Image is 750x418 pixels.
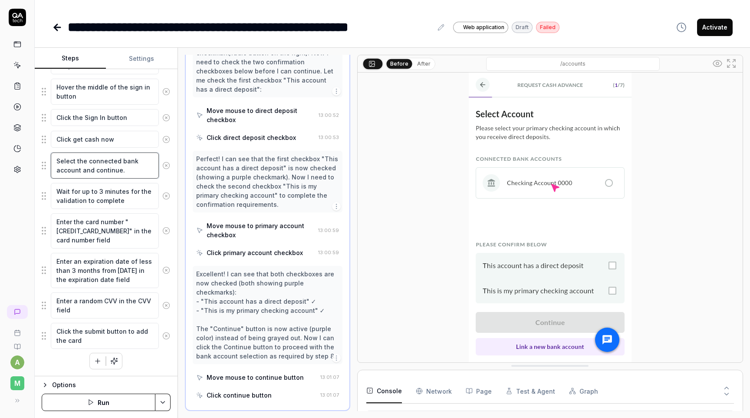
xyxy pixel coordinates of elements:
[466,379,492,403] button: Page
[207,373,304,382] div: Move mouse to continue button
[320,392,339,398] time: 13:01:07
[463,23,504,31] span: Web application
[3,336,31,350] a: Documentation
[159,157,174,174] button: Remove step
[416,379,452,403] button: Network
[42,380,171,390] button: Options
[159,131,174,148] button: Remove step
[207,391,272,400] div: Click continue button
[193,369,342,385] button: Move mouse to continue button13:01:07
[469,73,632,362] img: Screenshot
[42,182,171,209] div: Suggestions
[414,59,434,69] button: After
[193,103,342,128] button: Move mouse to direct deposit checkbox13:00:52
[42,109,171,127] div: Suggestions
[106,48,177,69] button: Settings
[453,21,508,33] a: Web application
[42,152,171,179] div: Suggestions
[42,78,171,105] div: Suggestions
[366,379,402,403] button: Console
[193,218,342,243] button: Move mouse to primary account checkbox13:00:59
[159,327,174,345] button: Remove step
[3,322,31,336] a: Book a call with us
[196,269,339,361] div: Excellent! I can see that both checkboxes are now checked (both showing purple checkmarks): - "Th...
[320,374,339,380] time: 13:01:07
[193,245,342,261] button: Click primary account checkbox13:00:59
[196,30,339,94] div: Great! I can see that the checking account is now selected (indicated by the purple checkmark/rad...
[569,379,598,403] button: Graph
[196,154,339,209] div: Perfect! I can see that the first checkbox "This account has a direct deposit" is now checked (sh...
[318,249,339,255] time: 13:00:59
[671,19,692,36] button: View version history
[193,387,342,403] button: Click continue button13:01:07
[319,112,339,118] time: 13:00:52
[711,56,724,70] button: Show all interative elements
[159,297,174,314] button: Remove step
[159,222,174,239] button: Remove step
[207,221,315,239] div: Move mouse to primary account checkbox
[318,227,339,233] time: 13:00:59
[207,248,303,257] div: Click primary account checkbox
[42,130,171,149] div: Suggestions
[10,376,24,390] span: M
[207,133,296,142] div: Click direct deposit checkbox
[193,129,342,146] button: Click direct deposit checkbox13:00:53
[697,19,733,36] button: Activate
[512,22,533,33] div: Draft
[42,252,171,289] div: Suggestions
[42,322,171,349] div: Suggestions
[159,109,174,126] button: Remove step
[3,369,31,392] button: M
[386,59,412,68] button: Before
[52,380,171,390] div: Options
[35,48,106,69] button: Steps
[10,355,24,369] button: a
[42,213,171,249] div: Suggestions
[207,106,315,124] div: Move mouse to direct deposit checkbox
[159,83,174,100] button: Remove step
[159,262,174,279] button: Remove step
[319,134,339,140] time: 13:00:53
[42,394,155,411] button: Run
[42,292,171,319] div: Suggestions
[159,187,174,205] button: Remove step
[7,305,28,319] a: New conversation
[506,379,555,403] button: Test & Agent
[724,56,738,70] button: Open in full screen
[536,22,559,33] div: Failed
